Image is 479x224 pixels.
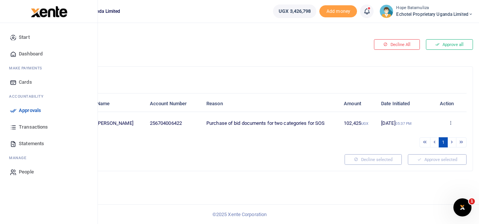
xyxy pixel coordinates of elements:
button: Decline All [374,39,420,50]
span: countability [15,94,43,99]
td: 102,425 [340,112,377,134]
td: [DATE] [377,112,434,134]
span: Cards [19,78,32,86]
a: Back to categories [27,44,323,57]
div: Showing 1 to 1 of 1 entries [35,137,248,148]
span: People [19,168,34,176]
span: Echotel Proprietary Uganda Limited [396,11,473,18]
img: profile-user [380,5,393,18]
h4: Mobile Money [35,73,467,81]
iframe: Intercom live chat [453,198,471,216]
td: [PERSON_NAME] [92,112,145,134]
span: Transactions [19,123,48,131]
li: M [6,62,92,74]
span: Statements [19,140,44,147]
th: Account Number: activate to sort column ascending [146,96,202,112]
li: Toup your wallet [319,5,357,18]
span: 1 [469,198,475,204]
small: Hope Batamuliza [396,5,473,11]
span: UGX 3,426,798 [279,8,311,15]
th: Action: activate to sort column ascending [434,96,467,112]
th: Reason: activate to sort column ascending [202,96,340,112]
th: Amount: activate to sort column ascending [340,96,377,112]
li: Wallet ballance [270,5,319,18]
span: Start [19,34,30,41]
h4: Pending your approval [29,32,323,41]
span: anage [13,155,27,161]
span: Add money [319,5,357,18]
th: Date Initiated: activate to sort column ascending [377,96,434,112]
td: 256704006422 [146,112,202,134]
li: Ac [6,91,92,102]
th: Name: activate to sort column ascending [92,96,145,112]
a: 1 [439,137,448,147]
img: logo-large [31,6,67,17]
small: 05:37 PM [395,121,412,126]
span: ake Payments [13,65,42,71]
button: Approve all [426,39,473,50]
span: Approvals [19,107,41,114]
span: Dashboard [19,50,43,58]
small: UGX [361,121,368,126]
li: M [6,152,92,164]
td: Purchase of bid documents for two categories for SOS [202,112,340,134]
